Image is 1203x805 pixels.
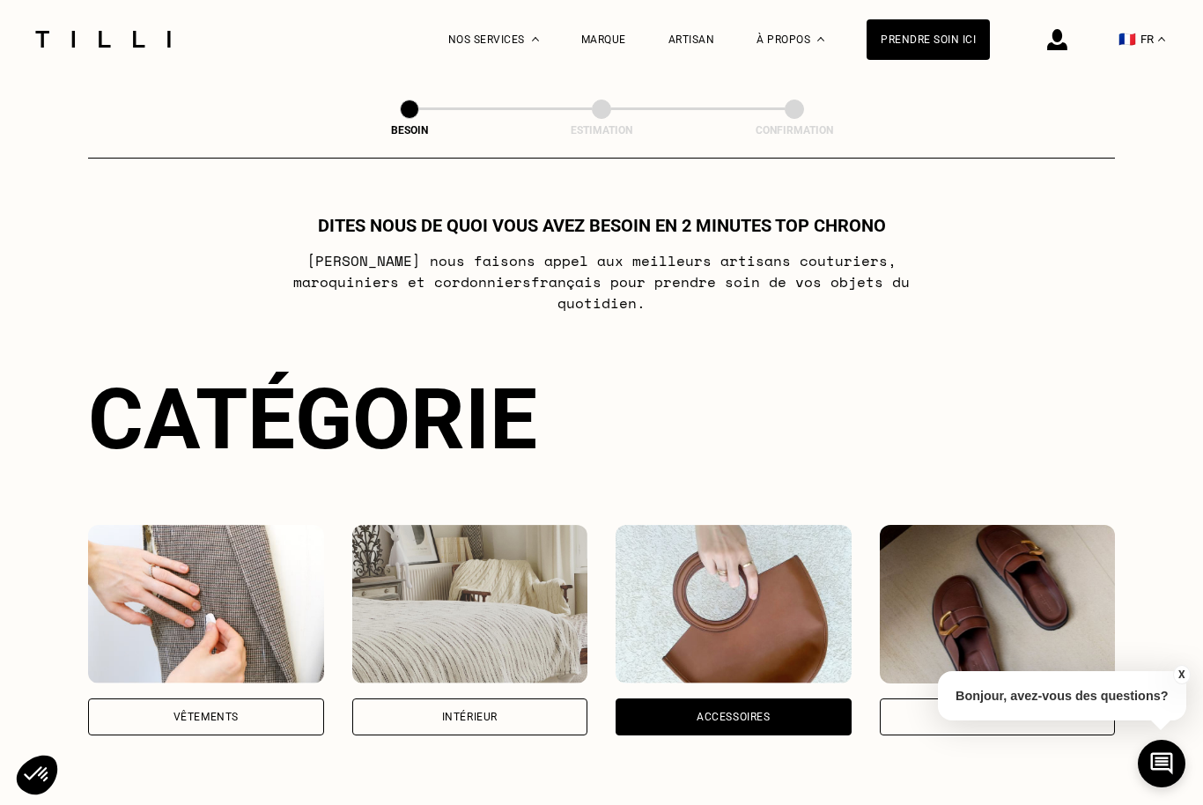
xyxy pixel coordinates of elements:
[616,525,852,683] img: Accessoires
[442,712,498,722] div: Intérieur
[173,712,239,722] div: Vêtements
[938,671,1186,720] p: Bonjour, avez-vous des questions?
[88,525,324,683] img: Vêtements
[29,31,177,48] img: Logo du service de couturière Tilli
[867,19,990,60] a: Prendre soin ici
[513,124,690,137] div: Estimation
[581,33,626,46] a: Marque
[318,215,886,236] h1: Dites nous de quoi vous avez besoin en 2 minutes top chrono
[1118,31,1136,48] span: 🇫🇷
[352,525,588,683] img: Intérieur
[1158,37,1165,41] img: menu déroulant
[668,33,715,46] a: Artisan
[1172,665,1190,684] button: X
[1047,29,1067,50] img: icône connexion
[706,124,882,137] div: Confirmation
[253,250,951,314] p: [PERSON_NAME] nous faisons appel aux meilleurs artisans couturiers , maroquiniers et cordonniers ...
[817,37,824,41] img: Menu déroulant à propos
[697,712,771,722] div: Accessoires
[532,37,539,41] img: Menu déroulant
[88,370,1115,469] div: Catégorie
[880,525,1116,683] img: Chaussures
[321,124,498,137] div: Besoin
